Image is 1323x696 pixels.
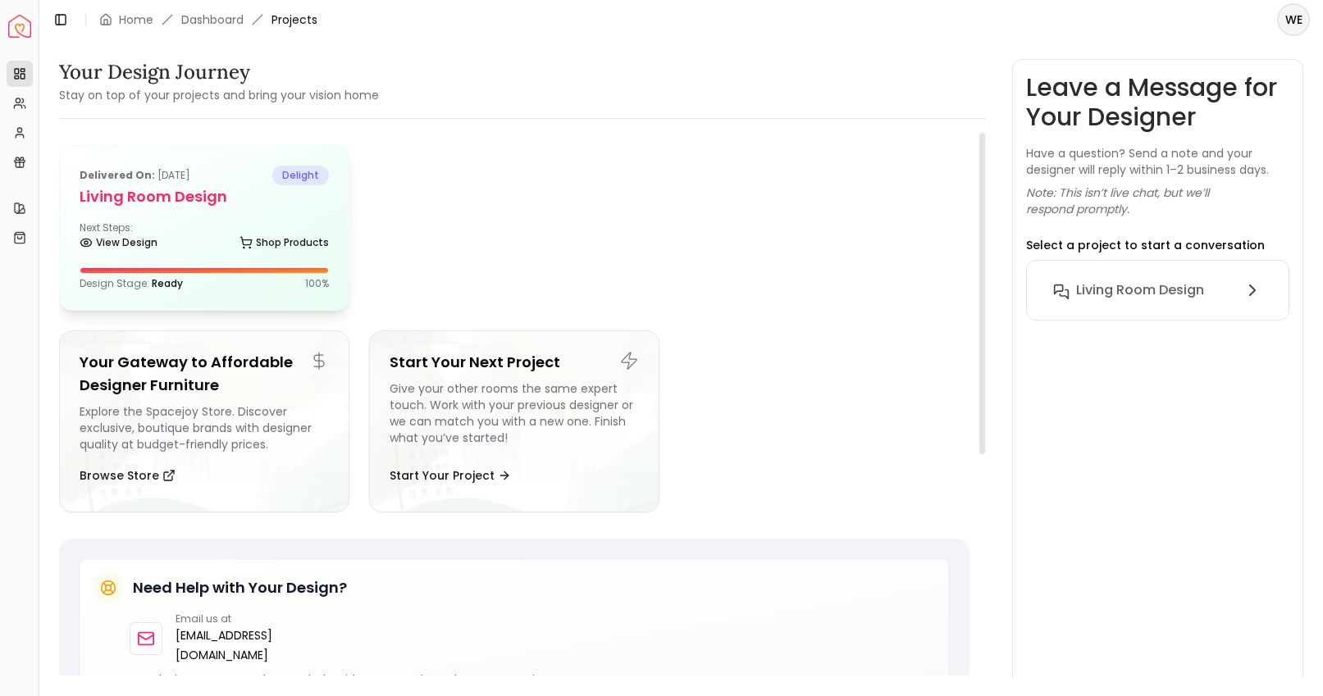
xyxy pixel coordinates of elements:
[272,166,329,185] span: delight
[1040,274,1275,307] button: Living Room Design
[80,403,329,453] div: Explore the Spacejoy Store. Discover exclusive, boutique brands with designer quality at budget-f...
[59,330,349,512] a: Your Gateway to Affordable Designer FurnitureExplore the Spacejoy Store. Discover exclusive, bout...
[1277,3,1310,36] button: WE
[80,166,190,185] p: [DATE]
[390,459,511,492] button: Start Your Project
[271,11,317,28] span: Projects
[1076,280,1204,300] h6: Living Room Design
[181,11,244,28] a: Dashboard
[1026,73,1289,132] h3: Leave a Message for Your Designer
[240,231,329,254] a: Shop Products
[59,59,379,85] h3: Your Design Journey
[130,671,935,688] p: Our design experts are here to help with any questions about your project.
[8,15,31,38] img: Spacejoy Logo
[369,330,659,512] a: Start Your Next ProjectGive your other rooms the same expert touch. Work with your previous desig...
[8,15,31,38] a: Spacejoy
[80,459,176,492] button: Browse Store
[80,231,157,254] a: View Design
[80,351,329,397] h5: Your Gateway to Affordable Designer Furniture
[176,625,311,665] a: [EMAIL_ADDRESS][DOMAIN_NAME]
[80,185,329,208] h5: Living Room Design
[1026,145,1289,178] p: Have a question? Send a note and your designer will reply within 1–2 business days.
[305,277,329,290] p: 100 %
[80,277,183,290] p: Design Stage:
[59,87,379,103] small: Stay on top of your projects and bring your vision home
[1026,184,1289,217] p: Note: This isn’t live chat, but we’ll respond promptly.
[1279,5,1308,34] span: WE
[99,11,317,28] nav: breadcrumb
[390,380,639,453] div: Give your other rooms the same expert touch. Work with your previous designer or we can match you...
[1026,237,1265,253] p: Select a project to start a conversation
[133,576,347,599] h5: Need Help with Your Design?
[152,276,183,290] span: Ready
[176,612,311,625] p: Email us at
[119,11,153,28] a: Home
[80,168,155,182] b: Delivered on:
[80,221,329,254] div: Next Steps:
[390,351,639,374] h5: Start Your Next Project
